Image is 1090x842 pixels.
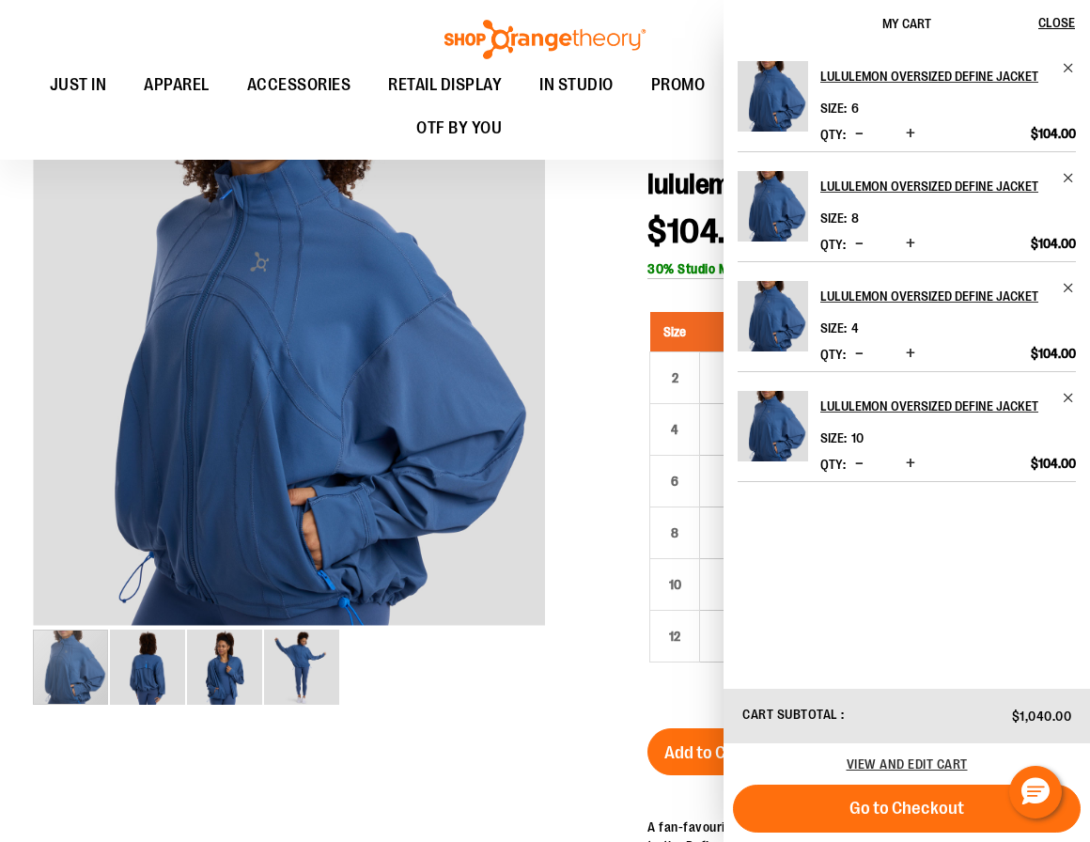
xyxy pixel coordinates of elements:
button: Decrease product quantity [850,235,868,254]
th: Availability [700,312,825,352]
img: lululemon Oversized Define Jacket [738,171,808,242]
a: lululemon Oversized Define Jacket [738,391,808,474]
th: Size [650,312,700,352]
a: PROMO [632,64,724,107]
button: Decrease product quantity [850,345,868,364]
button: Increase product quantity [901,125,920,144]
a: lululemon Oversized Define Jacket [820,281,1076,311]
span: APPAREL [144,64,210,106]
span: 6 [851,101,859,116]
button: Go to Checkout [733,785,1081,833]
span: Add to Cart [664,742,747,763]
span: $104.00 [1031,345,1076,362]
div: image 1 of 4 [33,628,110,707]
li: Product [738,261,1076,371]
span: $1,040.00 [1012,709,1072,724]
label: Qty [820,457,846,472]
dt: Size [820,101,847,116]
b: 30% Studio Margin [647,261,758,276]
div: image 4 of 4 [264,628,339,707]
div: carousel [33,116,545,707]
a: Remove item [1062,171,1076,185]
dt: Size [820,320,847,335]
a: lululemon Oversized Define Jacket [738,171,808,254]
a: lululemon Oversized Define Jacket [738,61,808,144]
h2: lululemon Oversized Define Jacket [820,61,1051,91]
span: My Cart [882,16,931,31]
span: 4 [851,320,859,335]
div: 2 [661,364,689,392]
span: Cart Subtotal [742,707,838,722]
img: Shop Orangetheory [442,20,648,59]
a: RETAIL DISPLAY [369,64,521,107]
span: JUST IN [50,64,107,106]
label: Qty [820,127,846,142]
div: 6 [661,467,689,495]
img: lululemon Oversized Define Jacket [187,630,262,705]
a: OTF BY YOU [397,107,521,150]
img: lululemon Oversized Define Jacket [738,281,808,351]
h2: lululemon Oversized Define Jacket [820,171,1051,201]
a: lululemon Oversized Define Jacket [820,391,1076,421]
a: ACCESSORIES [228,64,370,107]
img: lululemon Oversized Define Jacket [738,391,808,461]
div: image 2 of 4 [110,628,187,707]
a: Remove item [1062,61,1076,75]
span: $104.00 [1031,455,1076,472]
div: (MSRP: $149.00) [647,259,1057,278]
div: 8 [661,519,689,547]
label: Qty [820,237,846,252]
a: View and edit cart [847,756,968,772]
span: PROMO [651,64,706,106]
button: Add to Cart [647,728,764,775]
span: 8 [851,210,859,226]
dt: Size [820,210,847,226]
button: Increase product quantity [901,345,920,364]
li: Product [738,151,1076,261]
span: Close [1038,15,1075,30]
dt: Size [820,430,847,445]
a: Remove item [1062,281,1076,295]
li: Product [738,61,1076,151]
span: lululemon Oversized Define Jacket [647,168,1032,200]
div: 10 [661,570,689,599]
img: lululemon Oversized Define Jacket [738,61,808,132]
span: OTF BY YOU [416,107,502,149]
span: $104.00 [1031,235,1076,252]
span: $104.00 [1031,125,1076,142]
span: $104.00 [647,212,766,251]
a: lululemon Oversized Define Jacket [820,61,1076,91]
img: lululemon Oversized Define Jacket [33,113,545,625]
span: IN STUDIO [539,64,614,106]
button: Increase product quantity [901,235,920,254]
img: lululemon Oversized Define Jacket [110,630,185,705]
label: Qty [820,347,846,362]
div: image 3 of 4 [187,628,264,707]
a: lululemon Oversized Define Jacket [738,281,808,364]
li: Product [738,371,1076,482]
button: Decrease product quantity [850,125,868,144]
button: Increase product quantity [901,455,920,474]
a: JUST IN [31,64,126,107]
div: 4 [661,415,689,444]
h2: lululemon Oversized Define Jacket [820,281,1051,311]
a: IN STUDIO [521,64,632,107]
a: lululemon Oversized Define Jacket [820,171,1076,201]
span: 10 [851,430,864,445]
a: Remove item [1062,391,1076,405]
div: lululemon Oversized Define Jacket [33,116,545,628]
h2: lululemon Oversized Define Jacket [820,391,1051,421]
div: 12 [661,622,689,650]
button: Hello, have a question? Let’s chat. [1009,766,1062,819]
img: lululemon Oversized Define Jacket [264,630,339,705]
a: APPAREL [125,64,228,106]
span: RETAIL DISPLAY [388,64,502,106]
span: ACCESSORIES [247,64,351,106]
button: Decrease product quantity [850,455,868,474]
span: Go to Checkout [849,798,964,819]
